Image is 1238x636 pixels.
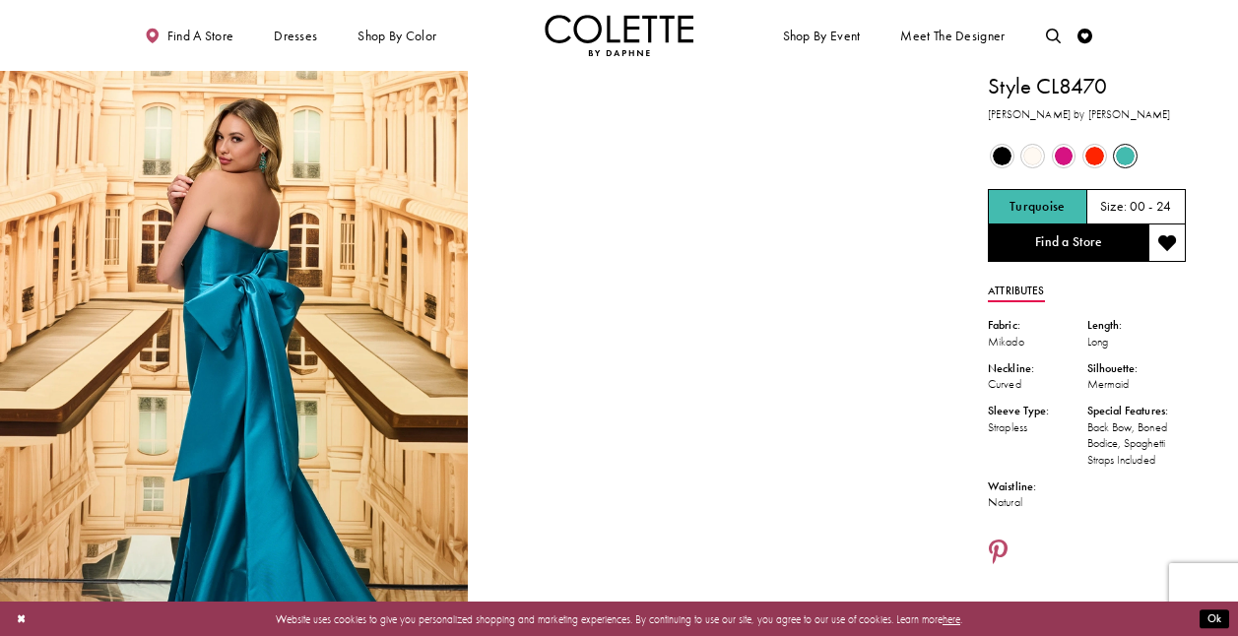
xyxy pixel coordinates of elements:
button: Submit Dialog [1200,609,1229,628]
div: Strapless [988,419,1086,436]
span: Shop by color [358,29,436,43]
a: Find a Store [988,224,1148,262]
h5: 00 - 24 [1130,200,1172,215]
button: Add to wishlist [1148,224,1186,262]
div: Turquoise [1111,142,1140,170]
div: Product color controls state depends on size chosen [988,141,1186,171]
div: Curved [988,376,1086,393]
button: Close Dialog [9,605,33,632]
h1: Style CL8470 [988,71,1186,102]
span: Shop by color [355,15,440,56]
div: Mermaid [1087,376,1186,393]
div: Silhouette: [1087,360,1186,377]
div: Length: [1087,317,1186,334]
div: Mikado [988,334,1086,350]
video: Style CL8470 Colette by Daphne #1 autoplay loop mute video [476,71,944,305]
span: Dresses [274,29,317,43]
span: Shop By Event [783,29,861,43]
a: Toggle search [1042,15,1065,56]
h3: [PERSON_NAME] by [PERSON_NAME] [988,106,1186,123]
span: Find a store [167,29,234,43]
span: Dresses [270,15,321,56]
span: Meet the designer [900,29,1005,43]
div: Black [988,142,1016,170]
a: Find a store [142,15,237,56]
div: Waistline: [988,478,1086,495]
a: Check Wishlist [1075,15,1097,56]
img: Colette by Daphne [545,15,694,56]
div: Neckline: [988,360,1086,377]
a: Meet the designer [897,15,1010,56]
div: Back Bow, Boned Bodice, Spaghetti Straps Included [1087,419,1186,469]
div: Fabric: [988,317,1086,334]
div: Scarlet [1080,142,1109,170]
a: here [943,611,960,625]
div: Fuchsia [1050,142,1078,170]
div: Diamond White [1018,142,1047,170]
div: Sleeve Type: [988,403,1086,419]
a: Visit Home Page [545,15,694,56]
div: Natural [988,494,1086,511]
h5: Chosen color [1010,200,1066,215]
span: Shop By Event [779,15,864,56]
span: Size: [1100,199,1127,216]
p: Website uses cookies to give you personalized shopping and marketing experiences. By continuing t... [107,608,1131,628]
a: Attributes [988,281,1044,302]
div: Long [1087,334,1186,350]
a: Share using Pinterest - Opens in new tab [988,540,1009,568]
div: Special Features: [1087,403,1186,419]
